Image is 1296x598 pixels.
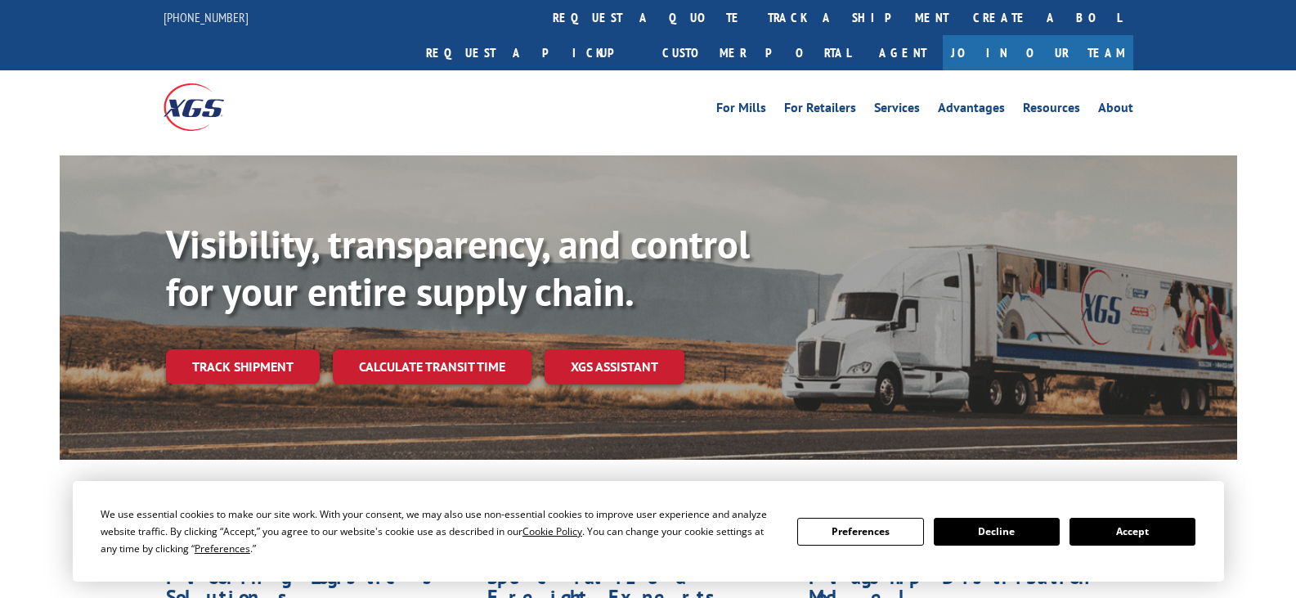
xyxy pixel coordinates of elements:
[73,481,1224,582] div: Cookie Consent Prompt
[1098,101,1133,119] a: About
[934,518,1060,546] button: Decline
[166,218,750,317] b: Visibility, transparency, and control for your entire supply chain.
[101,506,778,557] div: We use essential cookies to make our site work. With your consent, we may also use non-essential ...
[522,524,582,538] span: Cookie Policy
[863,35,943,70] a: Agent
[716,101,766,119] a: For Mills
[164,9,249,25] a: [PHONE_NUMBER]
[784,101,856,119] a: For Retailers
[650,35,863,70] a: Customer Portal
[943,35,1133,70] a: Join Our Team
[797,518,923,546] button: Preferences
[333,349,531,384] a: Calculate transit time
[166,349,320,384] a: Track shipment
[874,101,920,119] a: Services
[195,542,250,555] span: Preferences
[414,35,650,70] a: Request a pickup
[938,101,1005,119] a: Advantages
[1023,101,1080,119] a: Resources
[545,349,684,384] a: XGS ASSISTANT
[1070,518,1195,546] button: Accept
